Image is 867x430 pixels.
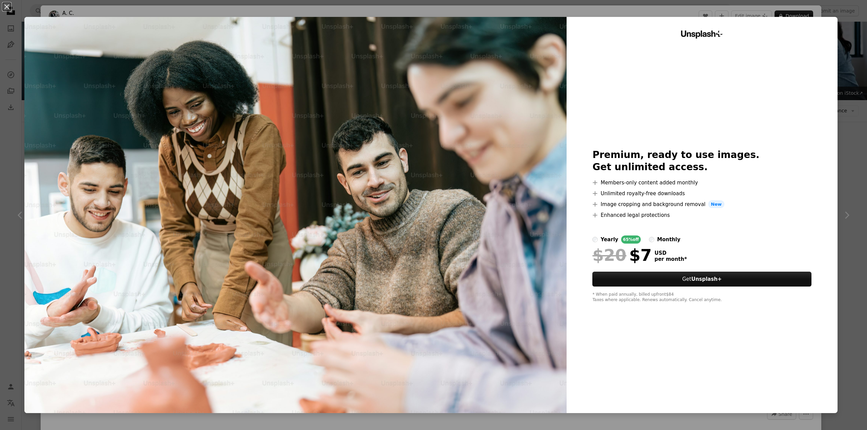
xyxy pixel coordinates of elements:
[592,149,811,173] h2: Premium, ready to use images. Get unlimited access.
[592,179,811,187] li: Members-only content added monthly
[592,200,811,208] li: Image cropping and background removal
[708,200,724,208] span: New
[649,237,654,242] input: monthly
[657,235,680,244] div: monthly
[592,211,811,219] li: Enhanced legal protections
[592,246,626,264] span: $20
[654,250,687,256] span: USD
[592,189,811,198] li: Unlimited royalty-free downloads
[600,235,618,244] div: yearly
[621,235,641,244] div: 65% off
[654,256,687,262] span: per month *
[691,276,722,282] strong: Unsplash+
[592,292,811,303] div: * When paid annually, billed upfront $84 Taxes where applicable. Renews automatically. Cancel any...
[592,237,598,242] input: yearly65%off
[592,246,652,264] div: $7
[592,272,811,287] button: GetUnsplash+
